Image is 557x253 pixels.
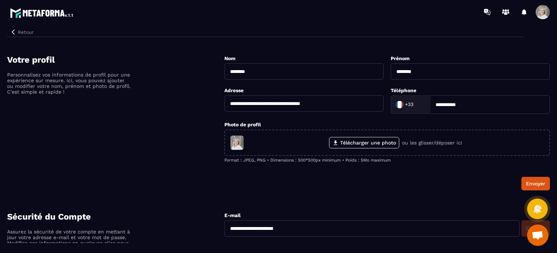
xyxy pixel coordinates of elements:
p: Personnalisez vos informations de profil pour une expérience sur mesure. Ici, vous pouvez ajouter... [7,72,132,95]
label: Photo de profil [224,122,261,127]
label: Téléphone [391,88,416,93]
label: Télécharger une photo [329,137,399,148]
label: Nom [224,56,235,61]
h4: Sécurité du Compte [7,212,224,222]
button: Retour [7,27,36,37]
label: Prénom [391,56,410,61]
div: Ouvrir le chat [527,225,548,246]
button: Envoyer [521,177,550,190]
img: Country Flag [392,97,407,112]
input: Search for option [415,99,422,110]
div: Search for option [391,95,430,114]
label: E-mail [224,212,241,218]
p: Format : JPEG, PNG • Dimensions : 500*500px minimum • Poids : 5Mo maximum [224,158,550,163]
h4: Votre profil [7,55,224,65]
p: ou les glisser/déposer ici [402,140,462,146]
label: Adresse [224,88,244,93]
img: logo [10,6,74,19]
span: +33 [405,101,413,108]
